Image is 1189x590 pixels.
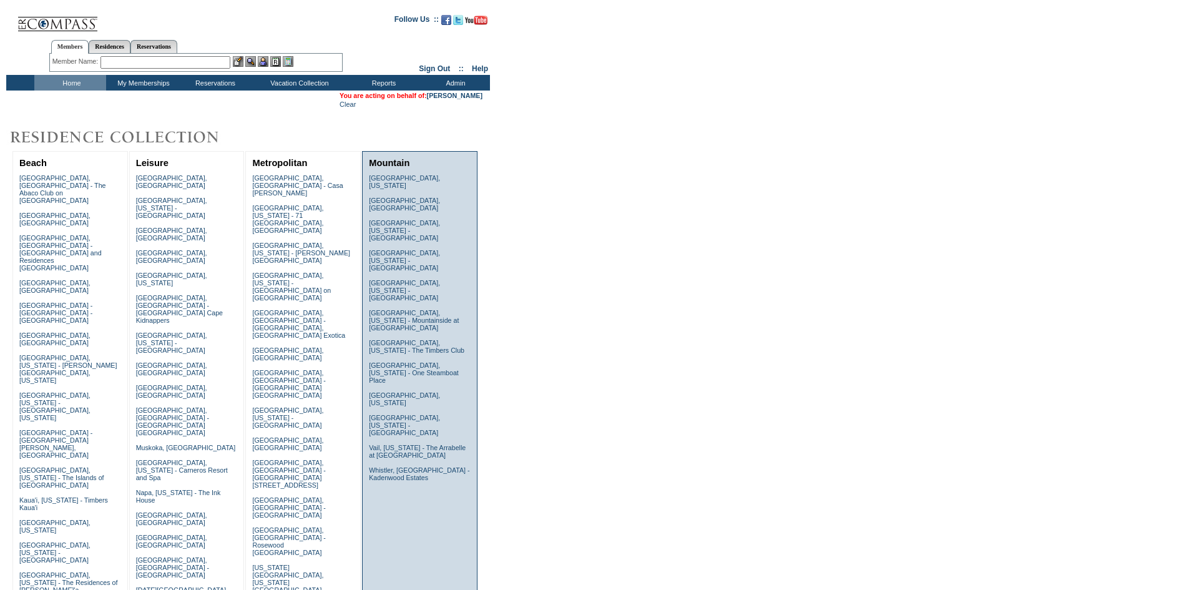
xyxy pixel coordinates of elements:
[130,40,177,53] a: Reservations
[252,406,323,429] a: [GEOGRAPHIC_DATA], [US_STATE] - [GEOGRAPHIC_DATA]
[441,15,451,25] img: Become our fan on Facebook
[19,354,117,384] a: [GEOGRAPHIC_DATA], [US_STATE] - [PERSON_NAME][GEOGRAPHIC_DATA], [US_STATE]
[19,279,91,294] a: [GEOGRAPHIC_DATA], [GEOGRAPHIC_DATA]
[427,92,482,99] a: [PERSON_NAME]
[51,40,89,54] a: Members
[340,101,356,108] a: Clear
[369,174,440,189] a: [GEOGRAPHIC_DATA], [US_STATE]
[369,466,469,481] a: Whistler, [GEOGRAPHIC_DATA] - Kadenwood Estates
[19,302,92,324] a: [GEOGRAPHIC_DATA] - [GEOGRAPHIC_DATA] - [GEOGRAPHIC_DATA]
[89,40,130,53] a: Residences
[258,56,268,67] img: Impersonate
[283,56,293,67] img: b_calculator.gif
[453,19,463,26] a: Follow us on Twitter
[369,339,464,354] a: [GEOGRAPHIC_DATA], [US_STATE] - The Timbers Club
[19,429,92,459] a: [GEOGRAPHIC_DATA] - [GEOGRAPHIC_DATA][PERSON_NAME], [GEOGRAPHIC_DATA]
[19,332,91,347] a: [GEOGRAPHIC_DATA], [GEOGRAPHIC_DATA]
[136,511,207,526] a: [GEOGRAPHIC_DATA], [GEOGRAPHIC_DATA]
[19,158,47,168] a: Beach
[136,406,209,436] a: [GEOGRAPHIC_DATA], [GEOGRAPHIC_DATA] - [GEOGRAPHIC_DATA] [GEOGRAPHIC_DATA]
[346,75,418,91] td: Reports
[19,541,91,564] a: [GEOGRAPHIC_DATA], [US_STATE] - [GEOGRAPHIC_DATA]
[136,332,207,354] a: [GEOGRAPHIC_DATA], [US_STATE] - [GEOGRAPHIC_DATA]
[136,459,228,481] a: [GEOGRAPHIC_DATA], [US_STATE] - Carneros Resort and Spa
[136,249,207,264] a: [GEOGRAPHIC_DATA], [GEOGRAPHIC_DATA]
[369,414,440,436] a: [GEOGRAPHIC_DATA], [US_STATE] - [GEOGRAPHIC_DATA]
[369,249,440,272] a: [GEOGRAPHIC_DATA], [US_STATE] - [GEOGRAPHIC_DATA]
[252,436,323,451] a: [GEOGRAPHIC_DATA], [GEOGRAPHIC_DATA]
[52,56,100,67] div: Member Name:
[453,15,463,25] img: Follow us on Twitter
[19,174,106,204] a: [GEOGRAPHIC_DATA], [GEOGRAPHIC_DATA] - The Abaco Club on [GEOGRAPHIC_DATA]
[136,197,207,219] a: [GEOGRAPHIC_DATA], [US_STATE] - [GEOGRAPHIC_DATA]
[252,174,343,197] a: [GEOGRAPHIC_DATA], [GEOGRAPHIC_DATA] - Casa [PERSON_NAME]
[369,361,459,384] a: [GEOGRAPHIC_DATA], [US_STATE] - One Steamboat Place
[369,219,440,242] a: [GEOGRAPHIC_DATA], [US_STATE] - [GEOGRAPHIC_DATA]
[369,391,440,406] a: [GEOGRAPHIC_DATA], [US_STATE]
[136,294,223,324] a: [GEOGRAPHIC_DATA], [GEOGRAPHIC_DATA] - [GEOGRAPHIC_DATA] Cape Kidnappers
[136,174,207,189] a: [GEOGRAPHIC_DATA], [GEOGRAPHIC_DATA]
[6,125,250,150] img: Destinations by Exclusive Resorts
[136,384,207,399] a: [GEOGRAPHIC_DATA], [GEOGRAPHIC_DATA]
[34,75,106,91] td: Home
[136,556,209,579] a: [GEOGRAPHIC_DATA], [GEOGRAPHIC_DATA] - [GEOGRAPHIC_DATA]
[252,496,325,519] a: [GEOGRAPHIC_DATA], [GEOGRAPHIC_DATA] - [GEOGRAPHIC_DATA]
[252,204,323,234] a: [GEOGRAPHIC_DATA], [US_STATE] - 71 [GEOGRAPHIC_DATA], [GEOGRAPHIC_DATA]
[369,158,409,168] a: Mountain
[136,361,207,376] a: [GEOGRAPHIC_DATA], [GEOGRAPHIC_DATA]
[252,347,323,361] a: [GEOGRAPHIC_DATA], [GEOGRAPHIC_DATA]
[136,227,207,242] a: [GEOGRAPHIC_DATA], [GEOGRAPHIC_DATA]
[19,496,108,511] a: Kaua'i, [US_STATE] - Timbers Kaua'i
[252,369,325,399] a: [GEOGRAPHIC_DATA], [GEOGRAPHIC_DATA] - [GEOGRAPHIC_DATA] [GEOGRAPHIC_DATA]
[245,56,256,67] img: View
[19,212,91,227] a: [GEOGRAPHIC_DATA], [GEOGRAPHIC_DATA]
[17,6,98,32] img: Compass Home
[252,526,325,556] a: [GEOGRAPHIC_DATA], [GEOGRAPHIC_DATA] - Rosewood [GEOGRAPHIC_DATA]
[136,444,235,451] a: Muskoka, [GEOGRAPHIC_DATA]
[472,64,488,73] a: Help
[419,64,450,73] a: Sign Out
[369,309,459,332] a: [GEOGRAPHIC_DATA], [US_STATE] - Mountainside at [GEOGRAPHIC_DATA]
[233,56,243,67] img: b_edit.gif
[19,519,91,534] a: [GEOGRAPHIC_DATA], [US_STATE]
[252,158,307,168] a: Metropolitan
[252,459,325,489] a: [GEOGRAPHIC_DATA], [GEOGRAPHIC_DATA] - [GEOGRAPHIC_DATA][STREET_ADDRESS]
[270,56,281,67] img: Reservations
[252,242,350,264] a: [GEOGRAPHIC_DATA], [US_STATE] - [PERSON_NAME][GEOGRAPHIC_DATA]
[136,272,207,287] a: [GEOGRAPHIC_DATA], [US_STATE]
[441,19,451,26] a: Become our fan on Facebook
[369,444,466,459] a: Vail, [US_STATE] - The Arrabelle at [GEOGRAPHIC_DATA]
[19,234,102,272] a: [GEOGRAPHIC_DATA], [GEOGRAPHIC_DATA] - [GEOGRAPHIC_DATA] and Residences [GEOGRAPHIC_DATA]
[250,75,346,91] td: Vacation Collection
[136,158,169,168] a: Leisure
[459,64,464,73] span: ::
[19,466,104,489] a: [GEOGRAPHIC_DATA], [US_STATE] - The Islands of [GEOGRAPHIC_DATA]
[136,534,207,549] a: [GEOGRAPHIC_DATA], [GEOGRAPHIC_DATA]
[19,391,91,421] a: [GEOGRAPHIC_DATA], [US_STATE] - [GEOGRAPHIC_DATA], [US_STATE]
[106,75,178,91] td: My Memberships
[178,75,250,91] td: Reservations
[369,279,440,302] a: [GEOGRAPHIC_DATA], [US_STATE] - [GEOGRAPHIC_DATA]
[340,92,482,99] span: You are acting on behalf of:
[136,489,221,504] a: Napa, [US_STATE] - The Ink House
[252,272,331,302] a: [GEOGRAPHIC_DATA], [US_STATE] - [GEOGRAPHIC_DATA] on [GEOGRAPHIC_DATA]
[369,197,440,212] a: [GEOGRAPHIC_DATA], [GEOGRAPHIC_DATA]
[394,14,439,29] td: Follow Us ::
[465,16,487,25] img: Subscribe to our YouTube Channel
[418,75,490,91] td: Admin
[252,309,345,339] a: [GEOGRAPHIC_DATA], [GEOGRAPHIC_DATA] - [GEOGRAPHIC_DATA], [GEOGRAPHIC_DATA] Exotica
[465,19,487,26] a: Subscribe to our YouTube Channel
